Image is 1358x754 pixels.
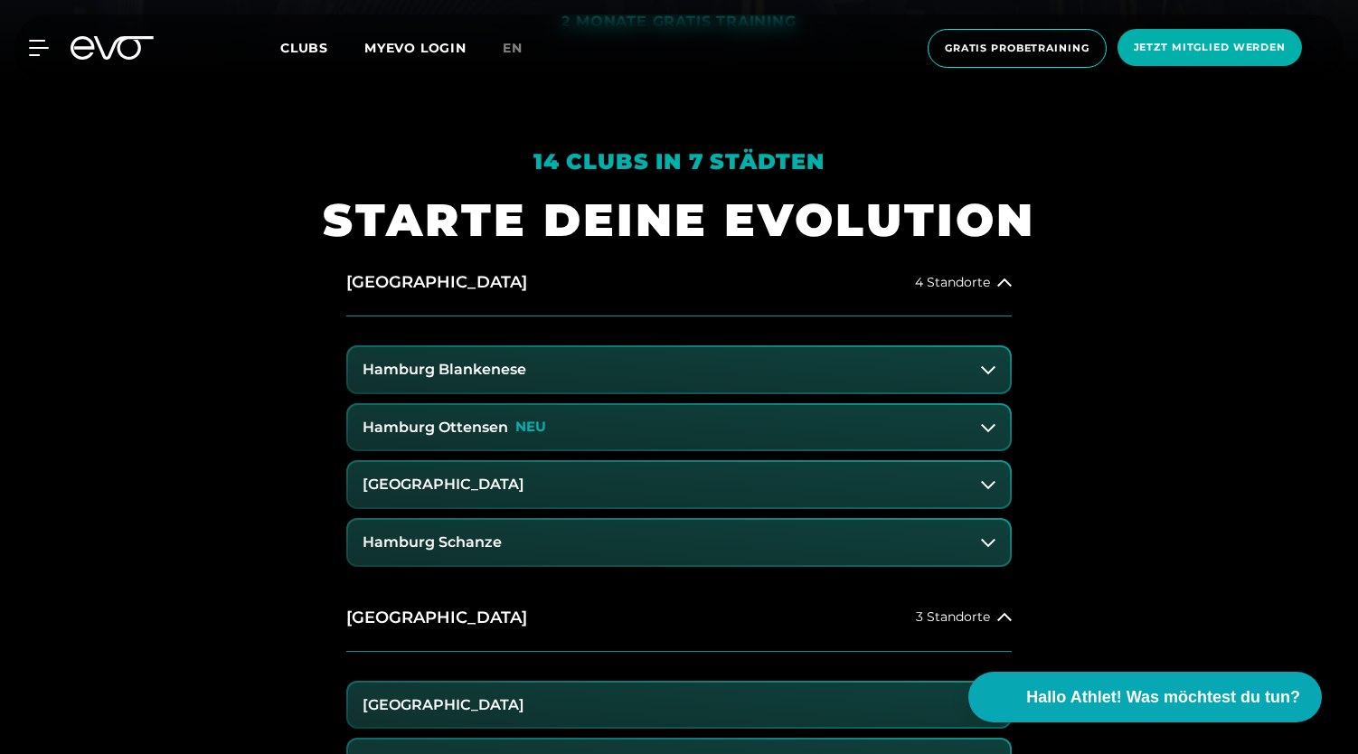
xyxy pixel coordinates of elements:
[1112,29,1307,68] a: Jetzt Mitglied werden
[363,534,502,551] h3: Hamburg Schanze
[945,41,1089,56] span: Gratis Probetraining
[1026,685,1300,710] span: Hallo Athlet! Was möchtest du tun?
[348,683,1010,728] button: [GEOGRAPHIC_DATA]
[346,607,527,629] h2: [GEOGRAPHIC_DATA]
[348,405,1010,450] button: Hamburg OttensenNEU
[533,148,825,174] em: 14 Clubs in 7 Städten
[364,40,467,56] a: MYEVO LOGIN
[323,191,1035,250] h1: STARTE DEINE EVOLUTION
[922,29,1112,68] a: Gratis Probetraining
[968,672,1322,722] button: Hallo Athlet! Was möchtest du tun?
[1134,40,1286,55] span: Jetzt Mitglied werden
[916,610,990,624] span: 3 Standorte
[348,347,1010,392] button: Hamburg Blankenese
[515,419,546,435] p: NEU
[363,419,508,436] h3: Hamburg Ottensen
[503,38,544,59] a: en
[348,462,1010,507] button: [GEOGRAPHIC_DATA]
[280,39,364,56] a: Clubs
[915,276,990,289] span: 4 Standorte
[348,520,1010,565] button: Hamburg Schanze
[280,40,328,56] span: Clubs
[363,476,524,493] h3: [GEOGRAPHIC_DATA]
[346,585,1012,652] button: [GEOGRAPHIC_DATA]3 Standorte
[346,271,527,294] h2: [GEOGRAPHIC_DATA]
[503,40,523,56] span: en
[346,250,1012,316] button: [GEOGRAPHIC_DATA]4 Standorte
[363,362,526,378] h3: Hamburg Blankenese
[363,697,524,713] h3: [GEOGRAPHIC_DATA]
